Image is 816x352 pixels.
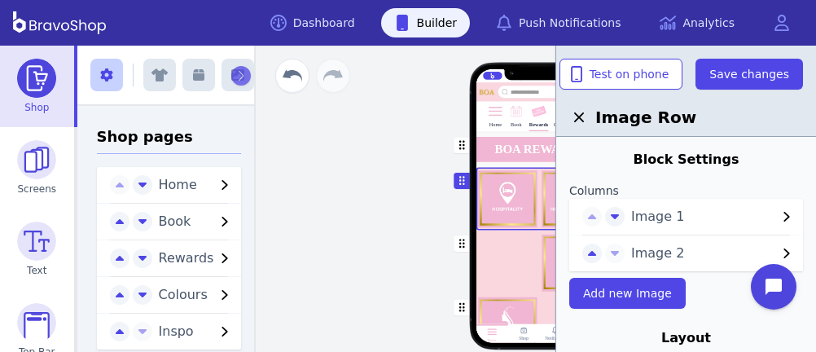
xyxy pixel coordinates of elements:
[489,122,502,128] div: Home
[554,122,570,128] div: Colours
[476,132,603,167] button: BOA REWARDS
[545,336,565,341] div: Notifations
[152,249,242,268] button: Rewards
[569,106,803,129] h2: Image Row
[257,8,368,37] a: Dashboard
[159,250,214,266] span: Rewards
[381,8,471,37] a: Builder
[13,11,106,34] img: BravoShop
[631,207,777,227] span: Image 1
[573,66,669,82] span: Test on phone
[152,212,242,231] button: Book
[483,8,634,37] a: Push Notifications
[487,338,496,342] div: Home
[511,122,521,128] div: Book
[152,175,242,195] button: Home
[159,323,194,339] span: Inspo
[569,150,803,169] div: Block Settings
[152,322,242,341] button: Inspo
[159,177,197,192] span: Home
[569,183,803,199] label: Columns
[569,328,803,348] div: Layout
[569,278,686,309] button: Add new Image
[159,287,208,302] span: Colours
[625,207,803,227] button: Image 1
[159,213,191,229] span: Book
[583,285,672,301] span: Add new Image
[625,244,803,263] button: Image 2
[631,244,777,263] span: Image 2
[559,59,683,90] button: Test on phone
[709,66,789,82] span: Save changes
[152,285,242,305] button: Colours
[27,264,46,277] span: Text
[24,101,49,114] span: Shop
[529,122,549,128] div: Rewards
[519,336,529,341] div: Shop
[695,59,803,90] button: Save changes
[18,183,57,196] span: Screens
[97,125,242,154] h3: Shop pages
[647,8,748,37] a: Analytics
